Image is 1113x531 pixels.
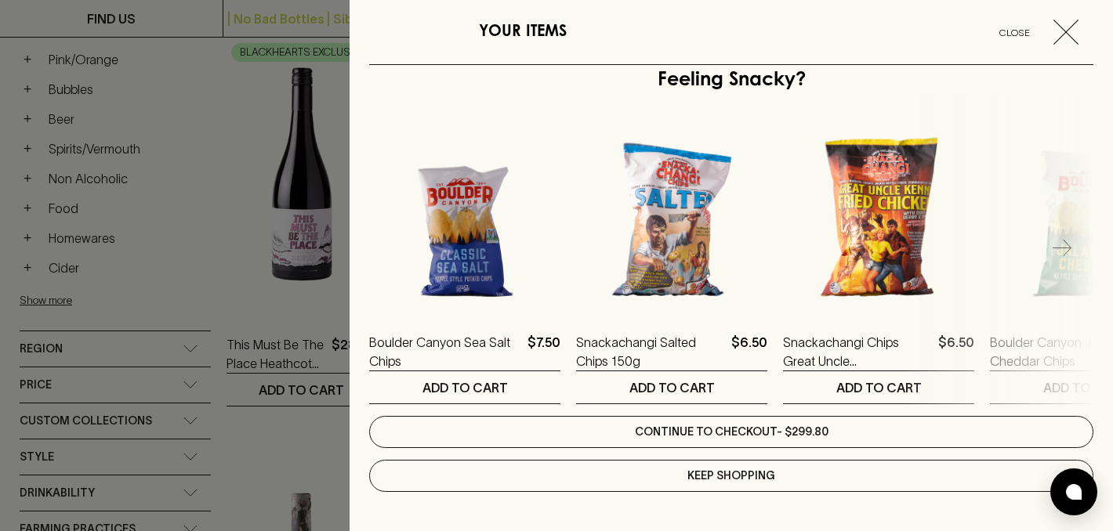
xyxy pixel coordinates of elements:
a: Snackachangi Salted Chips 150g [576,333,725,370]
p: ADD TO CART [629,378,715,397]
a: Snackachangi Chips Great Uncle [PERSON_NAME] Chicken 150g [783,333,932,370]
a: Boulder Canyon Sea Salt Chips [369,333,521,370]
img: Snackachangi Chips Great Uncle Kenny Fried Chicken 150g [783,127,974,318]
h6: YOUR ITEMS [479,20,567,45]
img: Snackachangi Salted Chips 150g [576,127,767,318]
img: Boulder Canyon Sea Salt Chips [369,127,560,318]
span: Close [982,24,1047,41]
p: $6.50 [938,333,974,370]
img: bubble-icon [1066,484,1082,500]
a: Continue to checkout- $299.80 [369,416,1093,448]
p: ADD TO CART [422,378,508,397]
h5: Feeling Snacky? [658,68,806,93]
button: ADD TO CART [369,371,560,403]
button: Close [982,20,1091,45]
button: ADD TO CART [783,371,974,403]
p: $7.50 [527,333,560,370]
button: Keep Shopping [369,460,1093,492]
p: ADD TO CART [836,378,922,397]
button: ADD TO CART [576,371,767,403]
p: $6.50 [731,333,767,370]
